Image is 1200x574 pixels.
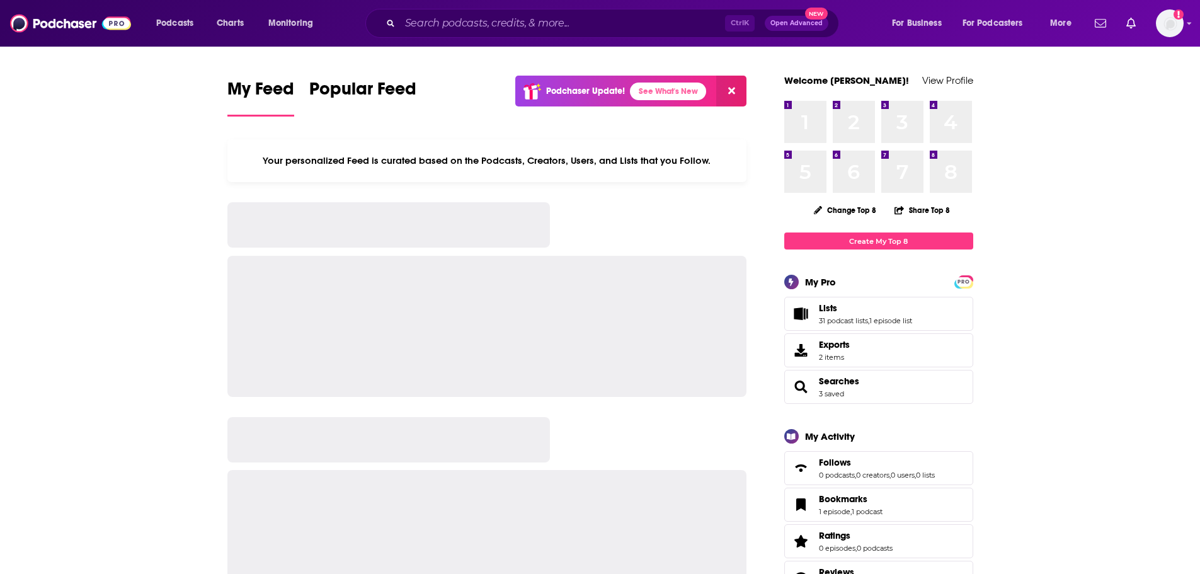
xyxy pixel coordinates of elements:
div: Search podcasts, credits, & more... [377,9,851,38]
button: Share Top 8 [894,198,951,222]
span: Follows [819,457,851,468]
a: Follows [789,459,814,477]
span: Ratings [784,524,973,558]
a: Bookmarks [789,496,814,514]
a: Lists [819,302,912,314]
span: Lists [784,297,973,331]
a: 1 episode [819,507,850,516]
a: Follows [819,457,935,468]
p: Podchaser Update! [546,86,625,96]
button: Show profile menu [1156,9,1184,37]
button: open menu [147,13,210,33]
span: Podcasts [156,14,193,32]
a: Create My Top 8 [784,232,973,250]
a: 0 episodes [819,544,855,553]
button: open menu [883,13,957,33]
button: Open AdvancedNew [765,16,828,31]
a: 1 podcast [852,507,883,516]
a: See What's New [630,83,706,100]
a: 3 saved [819,389,844,398]
span: , [850,507,852,516]
div: My Activity [805,430,855,442]
a: Ratings [819,530,893,541]
a: Show notifications dropdown [1090,13,1111,34]
span: Popular Feed [309,78,416,107]
span: , [868,316,869,325]
span: Ctrl K [725,15,755,32]
span: Exports [819,339,850,350]
svg: Add a profile image [1174,9,1184,20]
span: , [855,471,856,479]
img: User Profile [1156,9,1184,37]
a: 0 podcasts [857,544,893,553]
span: , [915,471,916,479]
span: My Feed [227,78,294,107]
a: Searches [819,376,859,387]
button: Change Top 8 [806,202,884,218]
span: For Business [892,14,942,32]
a: Ratings [789,532,814,550]
span: Logged in as abirchfield [1156,9,1184,37]
a: PRO [956,277,971,286]
a: Popular Feed [309,78,416,117]
a: My Feed [227,78,294,117]
div: Your personalized Feed is curated based on the Podcasts, Creators, Users, and Lists that you Follow. [227,139,747,182]
span: Bookmarks [819,493,867,505]
a: Exports [784,333,973,367]
span: Charts [217,14,244,32]
a: 0 lists [916,471,935,479]
span: , [889,471,891,479]
a: 1 episode list [869,316,912,325]
span: More [1050,14,1071,32]
div: My Pro [805,276,836,288]
input: Search podcasts, credits, & more... [400,13,725,33]
span: Open Advanced [770,20,823,26]
a: 31 podcast lists [819,316,868,325]
span: For Podcasters [963,14,1023,32]
a: 0 users [891,471,915,479]
img: Podchaser - Follow, Share and Rate Podcasts [10,11,131,35]
a: Lists [789,305,814,323]
span: Monitoring [268,14,313,32]
span: New [805,8,828,20]
a: View Profile [922,74,973,86]
span: Ratings [819,530,850,541]
button: open menu [260,13,329,33]
span: 2 items [819,353,850,362]
span: , [855,544,857,553]
span: Bookmarks [784,488,973,522]
a: 0 creators [856,471,889,479]
a: Welcome [PERSON_NAME]! [784,74,909,86]
button: open menu [954,13,1041,33]
span: Searches [784,370,973,404]
a: Bookmarks [819,493,883,505]
span: Exports [789,342,814,359]
span: PRO [956,277,971,287]
span: Lists [819,302,837,314]
a: Charts [209,13,251,33]
button: open menu [1041,13,1087,33]
span: Follows [784,451,973,485]
a: Show notifications dropdown [1121,13,1141,34]
a: 0 podcasts [819,471,855,479]
a: Searches [789,378,814,396]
